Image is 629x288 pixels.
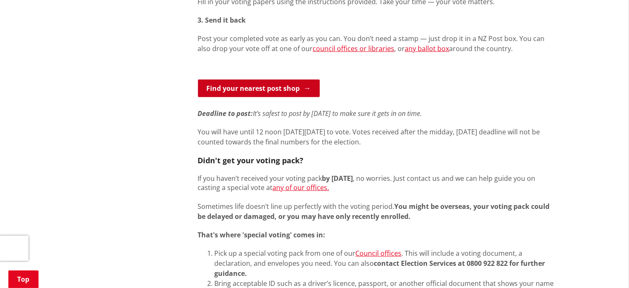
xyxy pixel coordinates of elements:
li: Pick up a special voting pack from one of our . This will include a voting document, a declaratio... [215,248,555,278]
p: Sometimes life doesn’t line up perfectly with the voting period. [198,201,555,221]
p: If you haven’t received your voting pack , no worries. Just contact us and we can help guide you ... [198,174,555,192]
strong: That's where 'special voting' comes in: [198,230,326,239]
strong: 3. Send it back [198,15,246,25]
a: Top [8,270,39,288]
a: council offices or libraries [313,44,395,53]
a: any ballot box [405,44,449,53]
em: It’s safest to post by [DATE] to make sure it gets in on time. [253,109,422,118]
em: Deadline to post: [198,109,253,118]
iframe: Messenger Launcher [590,253,621,283]
a: any of our offices. [273,183,329,192]
a: Council offices [356,249,402,258]
strong: You might be overseas, your voting pack could be delayed or damaged, or you may have only recentl... [198,202,550,221]
strong: Didn't get your voting pack? [198,155,304,165]
strong: contact Election Services at 0800 922 822 for further guidance. [215,259,545,278]
a: Find your nearest post shop [198,80,320,97]
p: Post your completed vote as early as you can. You don’t need a stamp — just drop it in a NZ Post ... [198,33,555,54]
strong: by [DATE] [322,174,353,183]
p: You will have until 12 noon [DATE][DATE] to vote. Votes received after the midday, [DATE] deadlin... [198,127,555,147]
